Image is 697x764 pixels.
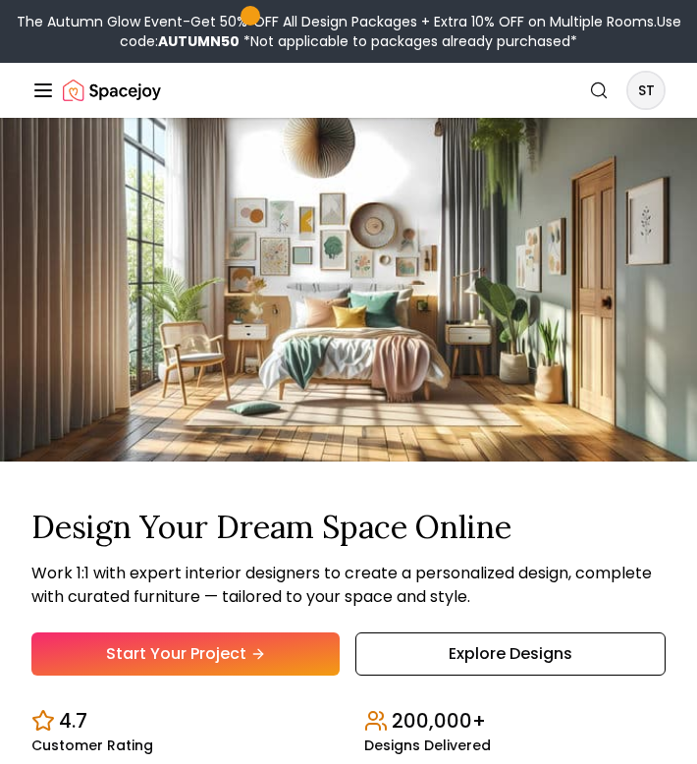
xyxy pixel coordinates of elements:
b: AUTUMN50 [158,31,240,51]
span: Use code: [120,12,681,51]
p: 200,000+ [392,707,486,735]
div: Design stats [31,691,666,752]
h1: Design Your Dream Space Online [31,509,666,546]
a: Explore Designs [355,632,666,676]
img: Spacejoy Logo [63,71,161,110]
div: The Autumn Glow Event-Get 50% OFF All Design Packages + Extra 10% OFF on Multiple Rooms. [8,12,689,51]
p: 4.7 [59,707,87,735]
small: Customer Rating [31,738,153,752]
button: ST [626,71,666,110]
p: Work 1:1 with expert interior designers to create a personalized design, complete with curated fu... [31,562,666,609]
a: Start Your Project [31,632,340,676]
a: Spacejoy [63,71,161,110]
small: Designs Delivered [364,738,491,752]
nav: Global [31,63,666,118]
span: ST [628,73,664,108]
span: *Not applicable to packages already purchased* [240,31,577,51]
